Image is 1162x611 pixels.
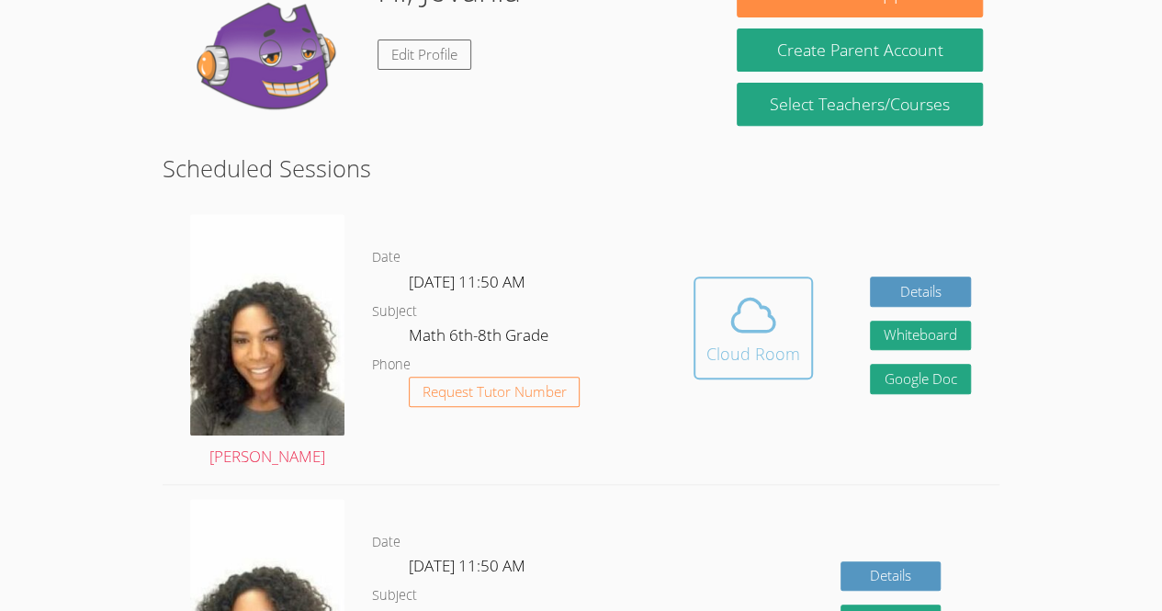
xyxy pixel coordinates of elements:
dd: Math 6th-8th Grade [409,322,552,354]
button: Request Tutor Number [409,377,581,407]
dt: Date [372,246,400,269]
dt: Subject [372,584,417,607]
img: avatar.png [190,214,344,436]
span: Request Tutor Number [423,385,567,399]
h2: Scheduled Sessions [163,151,999,186]
a: Edit Profile [378,40,471,70]
div: Cloud Room [706,341,800,367]
a: Details [870,277,971,307]
button: Whiteboard [870,321,971,351]
button: Create Parent Account [737,28,982,72]
a: Details [840,561,942,592]
dt: Phone [372,354,411,377]
a: [PERSON_NAME] [190,214,344,470]
button: Cloud Room [694,277,813,379]
a: Select Teachers/Courses [737,83,982,126]
dt: Subject [372,300,417,323]
span: [DATE] 11:50 AM [409,271,525,292]
a: Google Doc [870,364,971,394]
span: [DATE] 11:50 AM [409,555,525,576]
dt: Date [372,531,400,554]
